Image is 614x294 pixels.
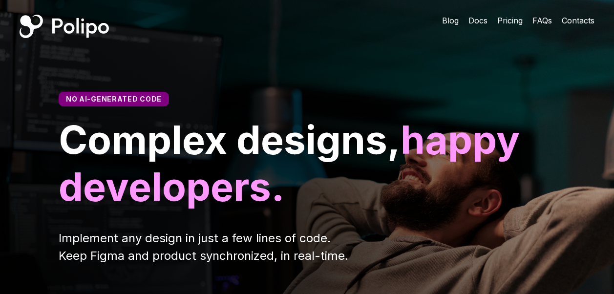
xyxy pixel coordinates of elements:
a: FAQs [532,15,552,26]
span: Complex designs, [59,116,401,163]
a: Docs [468,15,487,26]
span: No AI-generated code [66,95,162,103]
span: Docs [468,16,487,25]
span: Implement any design in just a few lines of code. Keep Figma and product synchronized, in real-time. [59,231,348,263]
a: Blog [442,15,459,26]
span: Contacts [562,16,594,25]
span: Pricing [497,16,523,25]
span: FAQs [532,16,552,25]
a: Pricing [497,15,523,26]
span: happy developers. [59,116,529,210]
span: Blog [442,16,459,25]
a: Contacts [562,15,594,26]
